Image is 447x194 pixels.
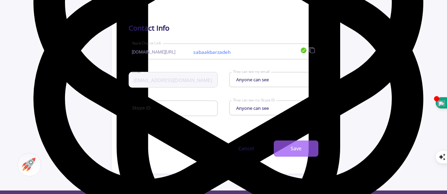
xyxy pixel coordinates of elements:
h5: Contact Info [129,24,319,32]
button: Save [274,140,318,157]
button: Cancel [221,140,271,157]
span: [DOMAIN_NAME][URL] [132,50,193,55]
span: Anyone can see [234,76,269,83]
span: Anyone can see [234,105,269,111]
img: ac-market [22,158,35,171]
